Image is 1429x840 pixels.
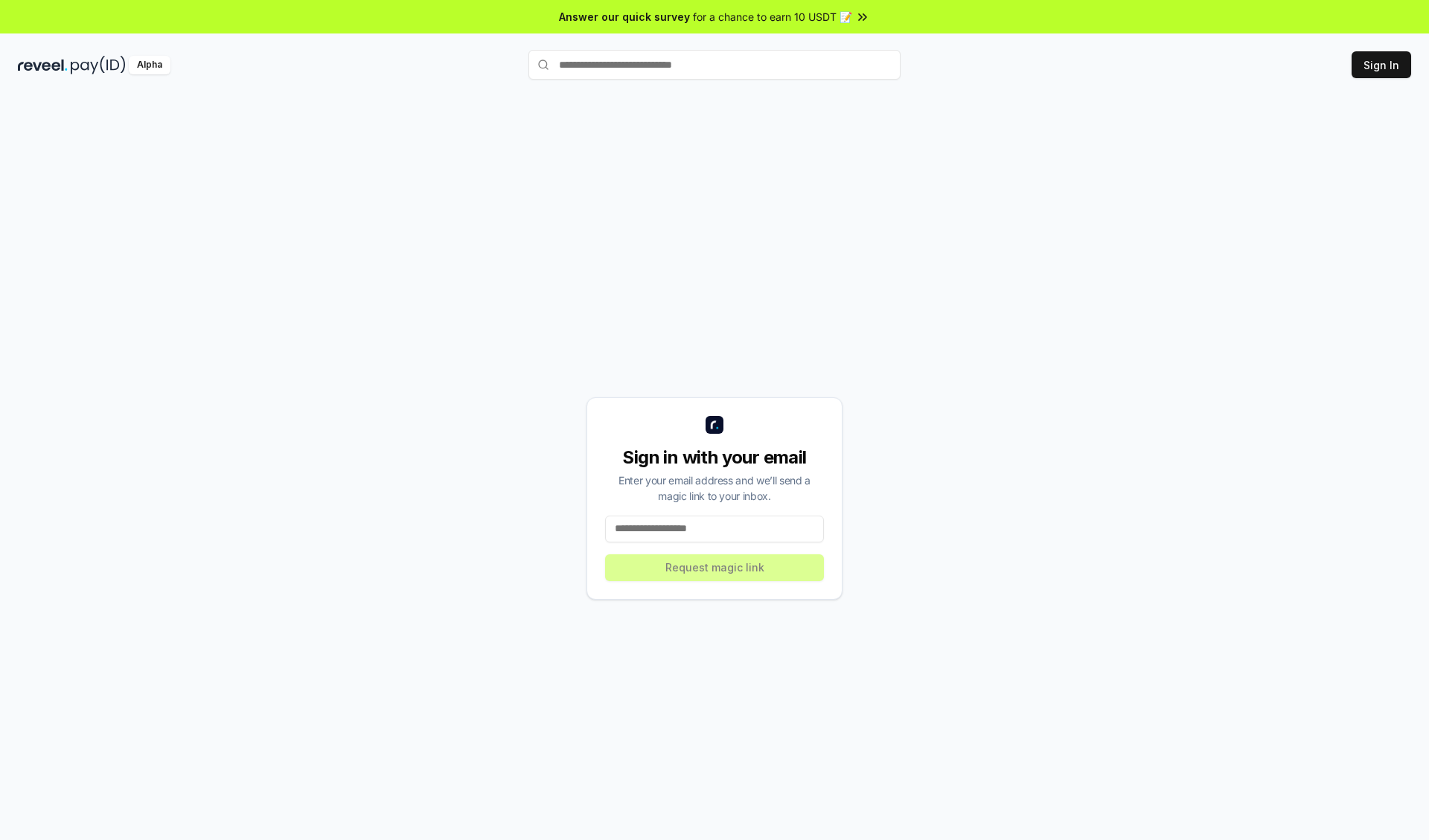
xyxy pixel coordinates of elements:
div: Enter your email address and we’ll send a magic link to your inbox. [605,472,824,504]
span: for a chance to earn 10 USDT 📝 [693,9,852,25]
img: reveel_dark [18,56,68,74]
span: Answer our quick survey [559,9,690,25]
div: Alpha [129,56,170,74]
div: Sign in with your email [605,446,824,469]
img: pay_id [71,56,126,74]
button: Sign In [1352,51,1411,78]
img: logo_small [706,416,723,434]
